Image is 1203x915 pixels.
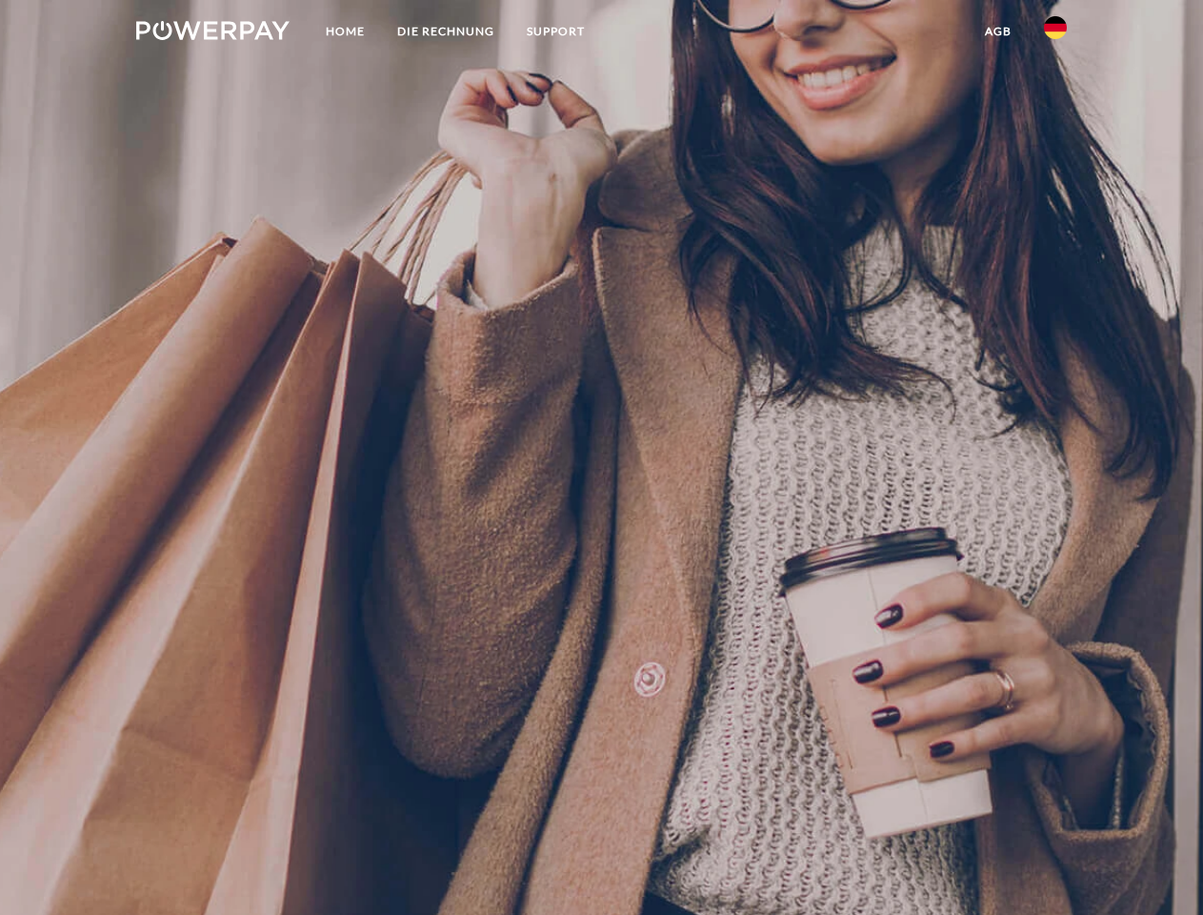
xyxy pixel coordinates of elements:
[310,14,381,49] a: Home
[136,21,290,40] img: logo-powerpay-white.svg
[511,14,601,49] a: SUPPORT
[1044,16,1067,39] img: de
[969,14,1028,49] a: agb
[381,14,511,49] a: DIE RECHNUNG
